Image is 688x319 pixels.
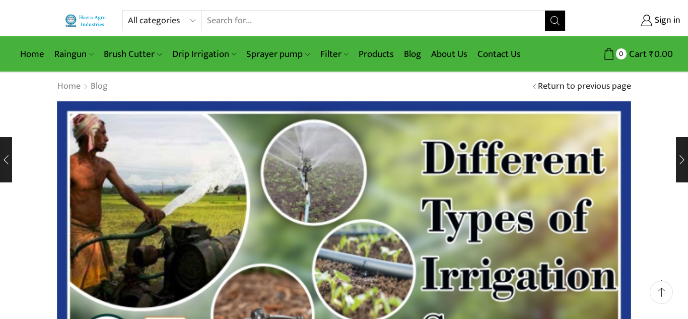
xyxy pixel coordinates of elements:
[538,80,631,93] a: Return to previous page
[399,42,426,66] a: Blog
[581,12,680,30] a: Sign in
[202,11,545,31] input: Search for...
[649,46,673,62] bdi: 0.00
[49,42,99,66] a: Raingun
[315,42,354,66] a: Filter
[354,42,399,66] a: Products
[57,80,81,93] a: Home
[167,42,241,66] a: Drip Irrigation
[652,14,680,27] span: Sign in
[627,47,647,61] span: Cart
[426,42,472,66] a: About Us
[241,42,315,66] a: Sprayer pump
[576,45,673,63] a: 0 Cart ₹0.00
[15,42,49,66] a: Home
[472,42,526,66] a: Contact Us
[90,80,108,93] a: Blog
[545,11,565,31] button: Search button
[99,42,167,66] a: Brush Cutter
[649,46,654,62] span: ₹
[616,48,627,59] span: 0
